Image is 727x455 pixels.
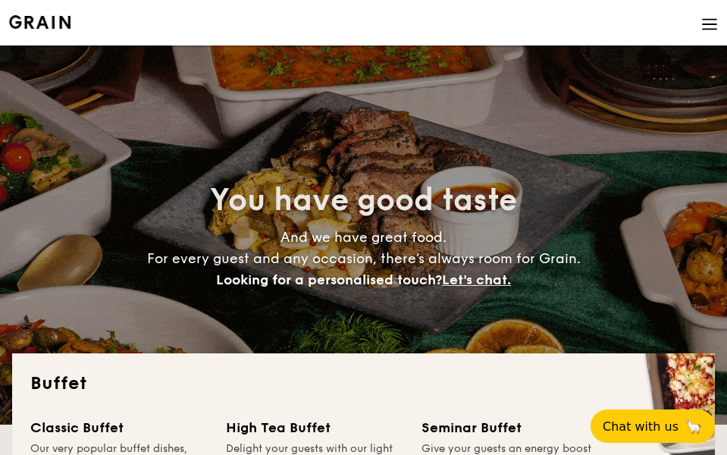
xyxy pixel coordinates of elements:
[685,418,703,435] span: 🦙
[701,16,718,33] img: icon-hamburger-menu.db5d7e83.svg
[9,15,71,29] img: Grain
[603,419,678,434] span: Chat with us
[226,417,403,438] div: High Tea Buffet
[591,409,715,443] button: Chat with us🦙
[442,271,511,288] span: Let's chat.
[30,417,208,438] div: Classic Buffet
[9,15,71,29] a: Logotype
[421,417,599,438] div: Seminar Buffet
[30,372,697,396] h2: Buffet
